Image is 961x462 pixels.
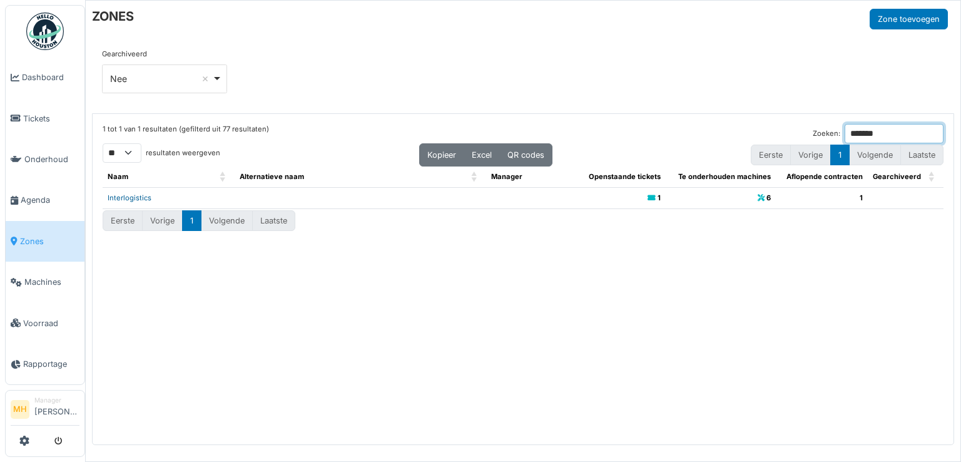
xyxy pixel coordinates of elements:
[6,180,84,220] a: Agenda
[6,98,84,138] a: Tickets
[6,139,84,180] a: Onderhoud
[491,172,522,181] span: Manager
[11,400,29,419] li: MH
[23,358,79,370] span: Rapportage
[26,13,64,50] img: Badge_color-CXgf-gQk.svg
[110,72,212,85] div: Nee
[464,143,500,167] button: Excel
[873,172,921,181] span: Gearchiveerd
[220,167,227,187] span: Naam: Activate to sort
[860,193,863,202] b: 1
[419,143,464,167] button: Kopieer
[34,396,79,405] div: Manager
[678,172,771,181] span: Te onderhouden machines
[830,145,850,165] button: 1
[507,150,544,160] span: QR codes
[199,73,211,85] button: Remove item: 'false'
[23,113,79,125] span: Tickets
[928,167,936,187] span: Gearchiveerd: Activate to sort
[499,143,552,167] button: QR codes
[472,150,492,160] span: Excel
[21,194,79,206] span: Agenda
[766,193,771,202] b: 6
[6,302,84,343] a: Voorraad
[813,128,840,139] label: Zoeken:
[6,262,84,302] a: Machines
[471,167,479,187] span: Alternatieve naam: Activate to sort
[23,317,79,329] span: Voorraad
[24,153,79,165] span: Onderhoud
[103,210,295,231] nav: pagination
[182,210,201,231] button: 1
[589,172,661,181] span: Openstaande tickets
[786,172,863,181] span: Aflopende contracten
[6,344,84,384] a: Rapportage
[102,49,147,59] label: Gearchiveerd
[103,124,269,143] div: 1 tot 1 van 1 resultaten (gefilterd uit 77 resultaten)
[240,172,304,181] span: Alternatieve naam
[24,276,79,288] span: Machines
[108,193,151,202] a: Interlogistics
[92,9,134,24] h6: ZONES
[6,57,84,98] a: Dashboard
[34,396,79,423] li: [PERSON_NAME]
[658,193,661,202] b: 1
[751,145,943,165] nav: pagination
[11,396,79,426] a: MH Manager[PERSON_NAME]
[6,221,84,262] a: Zones
[870,9,948,29] button: Zone toevoegen
[427,150,456,160] span: Kopieer
[20,235,79,247] span: Zones
[22,71,79,83] span: Dashboard
[108,172,128,181] span: Naam
[146,148,220,158] label: resultaten weergeven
